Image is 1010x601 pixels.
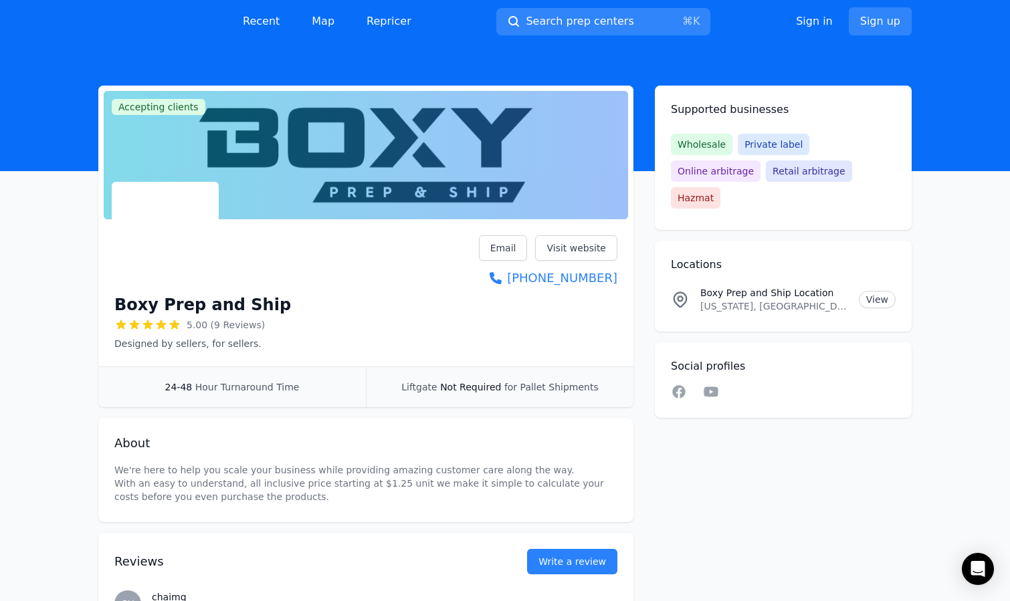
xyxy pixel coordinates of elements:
[671,102,896,118] h2: Supported businesses
[849,7,912,35] a: Sign up
[440,382,501,392] span: Not Required
[356,8,422,35] a: Repricer
[114,463,617,503] p: We're here to help you scale your business while providing amazing customer care along the way. W...
[98,12,205,31] img: PrepCenter
[496,8,710,35] button: Search prep centers⌘K
[114,434,617,453] h2: About
[700,286,848,299] p: Boxy Prep and Ship Location
[114,185,216,286] img: Boxy Prep and Ship
[527,549,617,574] a: Write a review
[526,13,633,29] span: Search prep centers
[962,553,994,585] div: Open Intercom Messenger
[671,257,896,273] h2: Locations
[479,235,528,261] a: Email
[232,8,290,35] a: Recent
[301,8,345,35] a: Map
[187,318,265,332] span: 5.00 (9 Reviews)
[112,99,205,115] span: Accepting clients
[114,552,484,571] h2: Reviews
[700,299,848,313] p: [US_STATE], [GEOGRAPHIC_DATA]
[766,160,851,182] span: Retail arbitrage
[859,291,896,308] a: View
[114,294,291,316] h1: Boxy Prep and Ship
[671,134,732,155] span: Wholesale
[796,13,833,29] a: Sign in
[504,382,599,392] span: for Pallet Shipments
[671,187,720,209] span: Hazmat
[671,358,896,374] h2: Social profiles
[682,15,693,27] kbd: ⌘
[535,235,617,261] a: Visit website
[479,269,617,287] a: [PHONE_NUMBER]
[738,134,809,155] span: Private label
[165,382,193,392] span: 24-48
[671,160,761,182] span: Online arbitrage
[401,382,437,392] span: Liftgate
[114,337,291,350] p: Designed by sellers, for sellers.
[195,382,300,392] span: Hour Turnaround Time
[693,15,700,27] kbd: K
